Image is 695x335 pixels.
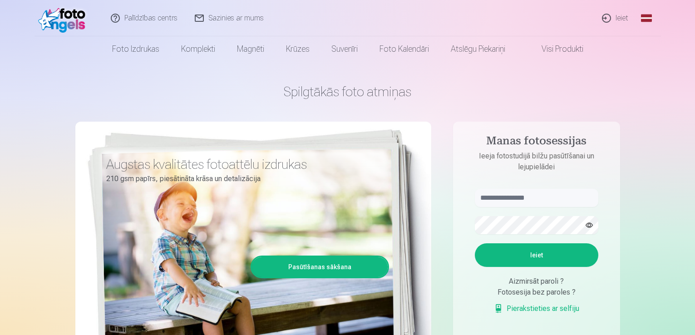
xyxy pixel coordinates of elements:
a: Pasūtīšanas sākšana [252,257,388,277]
h1: Spilgtākās foto atmiņas [75,84,620,100]
a: Foto kalendāri [369,36,440,62]
img: /fa1 [38,4,90,33]
a: Suvenīri [320,36,369,62]
div: Fotosesija bez paroles ? [475,287,598,298]
a: Atslēgu piekariņi [440,36,516,62]
a: Komplekti [170,36,226,62]
h4: Manas fotosessijas [466,134,607,151]
a: Pierakstieties ar selfiju [494,303,579,314]
a: Krūzes [275,36,320,62]
p: 210 gsm papīrs, piesātināta krāsa un detalizācija [106,172,382,185]
a: Magnēti [226,36,275,62]
h3: Augstas kvalitātes fotoattēlu izdrukas [106,156,382,172]
button: Ieiet [475,243,598,267]
a: Visi produkti [516,36,594,62]
a: Foto izdrukas [101,36,170,62]
p: Ieeja fotostudijā bilžu pasūtīšanai un lejupielādei [466,151,607,172]
div: Aizmirsāt paroli ? [475,276,598,287]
